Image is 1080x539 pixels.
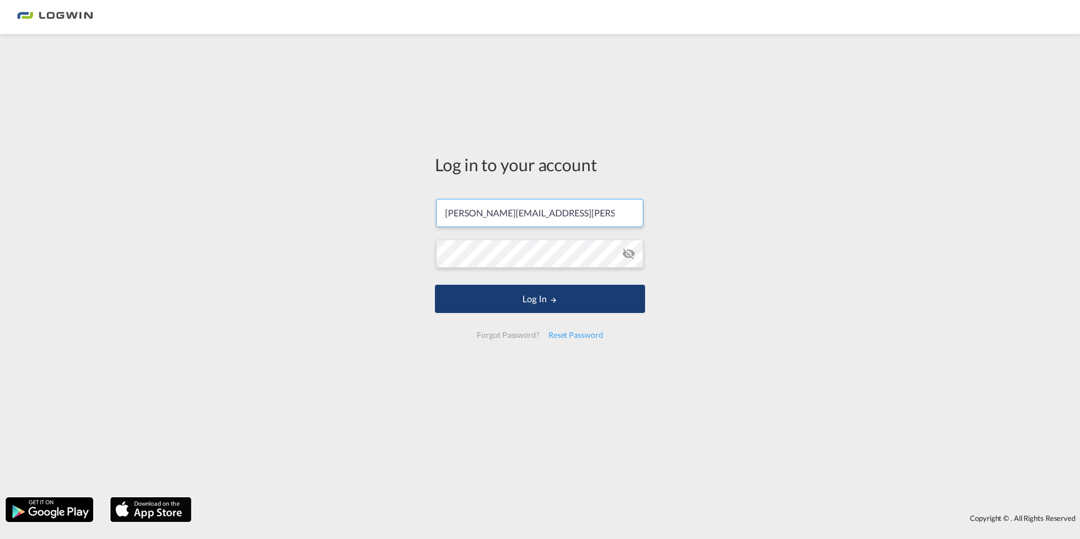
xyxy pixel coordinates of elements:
div: Copyright © . All Rights Reserved [197,508,1080,528]
img: apple.png [109,496,193,523]
div: Forgot Password? [472,325,543,345]
img: google.png [5,496,94,523]
div: Reset Password [544,325,608,345]
button: LOGIN [435,285,645,313]
input: Enter email/phone number [436,199,643,227]
md-icon: icon-eye-off [622,247,635,260]
div: Log in to your account [435,153,645,176]
img: bc73a0e0d8c111efacd525e4c8ad7d32.png [17,5,93,30]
